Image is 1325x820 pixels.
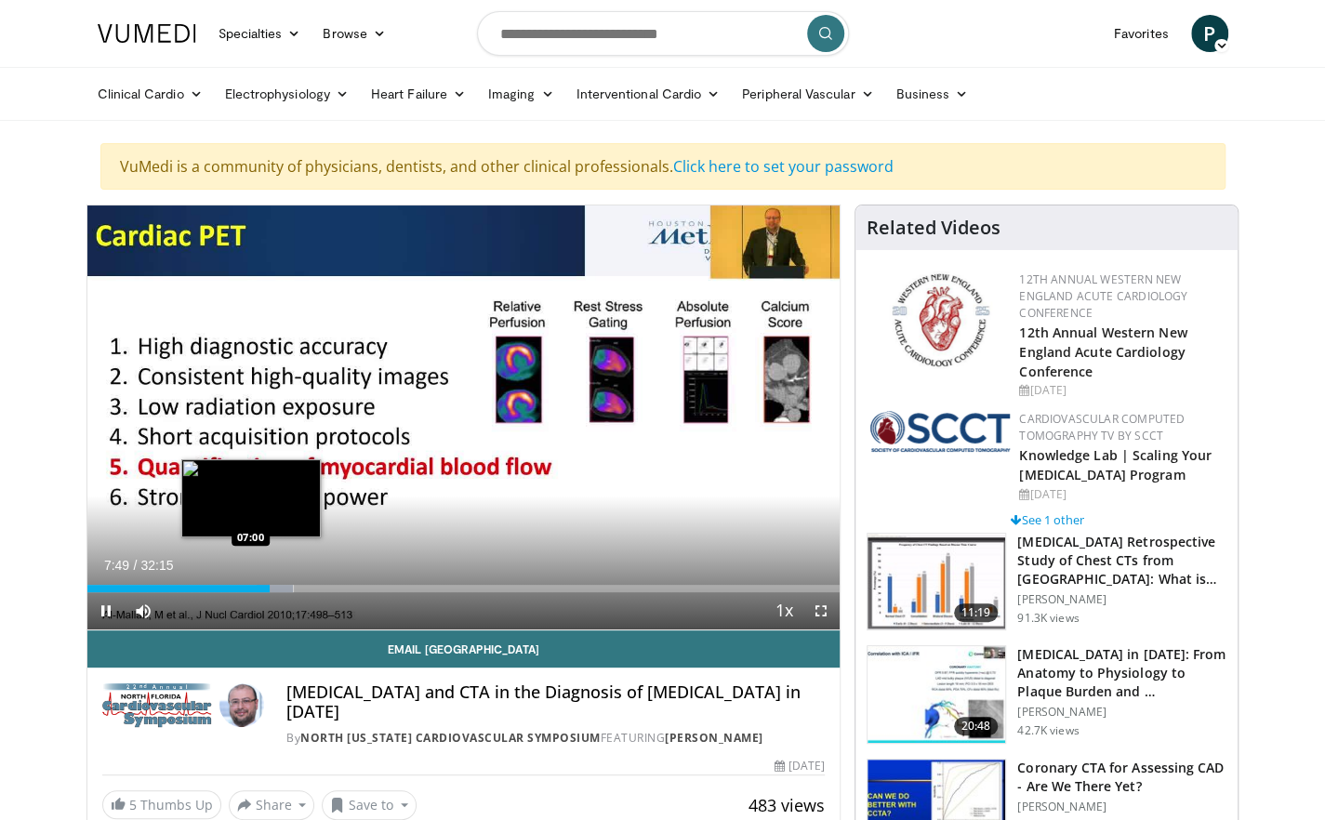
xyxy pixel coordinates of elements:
img: image.jpeg [181,459,321,537]
a: Browse [311,15,397,52]
h4: Related Videos [867,217,1000,239]
span: 483 views [749,794,825,816]
a: 12th Annual Western New England Acute Cardiology Conference [1019,271,1187,321]
span: 5 [129,796,137,813]
a: 11:19 [MEDICAL_DATA] Retrospective Study of Chest CTs from [GEOGRAPHIC_DATA]: What is the Re… [PE... [867,533,1226,631]
a: Peripheral Vascular [731,75,884,112]
a: Interventional Cardio [565,75,732,112]
span: / [134,558,138,573]
p: [PERSON_NAME] [1017,592,1226,607]
a: Favorites [1103,15,1180,52]
a: See 1 other [1010,511,1083,528]
a: Business [884,75,979,112]
a: P [1191,15,1228,52]
button: Share [229,790,315,820]
span: 20:48 [954,717,999,735]
div: By FEATURING [286,730,825,747]
button: Pause [87,592,125,629]
button: Mute [125,592,162,629]
img: 51a70120-4f25-49cc-93a4-67582377e75f.png.150x105_q85_autocrop_double_scale_upscale_version-0.2.png [870,411,1010,452]
h3: Coronary CTA for Assessing CAD - Are We There Yet? [1017,759,1226,796]
a: Specialties [207,15,312,52]
p: [PERSON_NAME] [1017,800,1226,814]
span: 7:49 [104,558,129,573]
button: Fullscreen [802,592,840,629]
a: Cardiovascular Computed Tomography TV by SCCT [1019,411,1185,443]
button: Save to [322,790,417,820]
a: 20:48 [MEDICAL_DATA] in [DATE]: From Anatomy to Physiology to Plaque Burden and … [PERSON_NAME] 4... [867,645,1226,744]
div: [DATE] [1019,486,1223,503]
img: VuMedi Logo [98,24,196,43]
a: Knowledge Lab | Scaling Your [MEDICAL_DATA] Program [1019,446,1212,483]
h3: [MEDICAL_DATA] in [DATE]: From Anatomy to Physiology to Plaque Burden and … [1017,645,1226,701]
a: 12th Annual Western New England Acute Cardiology Conference [1019,324,1186,380]
a: 5 Thumbs Up [102,790,221,819]
a: Email [GEOGRAPHIC_DATA] [87,630,841,668]
div: [DATE] [775,758,825,774]
span: 32:15 [140,558,173,573]
input: Search topics, interventions [477,11,849,56]
h4: [MEDICAL_DATA] and CTA in the Diagnosis of [MEDICAL_DATA] in [DATE] [286,682,825,722]
p: 42.7K views [1017,723,1079,738]
a: Click here to set your password [673,156,894,177]
img: 823da73b-7a00-425d-bb7f-45c8b03b10c3.150x105_q85_crop-smart_upscale.jpg [868,646,1005,743]
a: North [US_STATE] Cardiovascular Symposium [300,730,601,746]
h3: [MEDICAL_DATA] Retrospective Study of Chest CTs from [GEOGRAPHIC_DATA]: What is the Re… [1017,533,1226,589]
div: VuMedi is a community of physicians, dentists, and other clinical professionals. [100,143,1226,190]
a: Heart Failure [360,75,477,112]
button: Playback Rate [765,592,802,629]
video-js: Video Player [87,205,841,630]
p: [PERSON_NAME] [1017,705,1226,720]
a: Imaging [477,75,565,112]
a: [PERSON_NAME] [665,730,763,746]
img: c2eb46a3-50d3-446d-a553-a9f8510c7760.150x105_q85_crop-smart_upscale.jpg [868,534,1005,630]
img: Avatar [219,682,264,727]
a: Electrophysiology [214,75,360,112]
div: [DATE] [1019,382,1223,399]
img: North Florida Cardiovascular Symposium [102,682,213,727]
img: 0954f259-7907-4053-a817-32a96463ecc8.png.150x105_q85_autocrop_double_scale_upscale_version-0.2.png [889,271,992,369]
p: 91.3K views [1017,611,1079,626]
a: Clinical Cardio [86,75,214,112]
div: Progress Bar [87,585,841,592]
span: 11:19 [954,603,999,622]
